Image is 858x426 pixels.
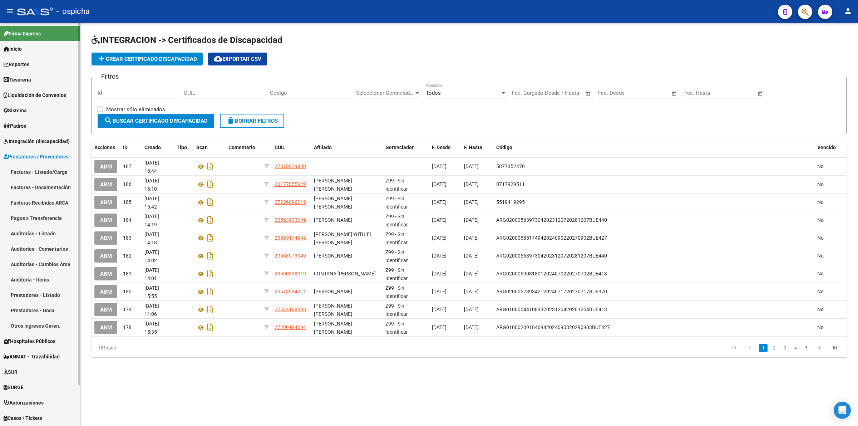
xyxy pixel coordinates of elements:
span: [DATE] [464,235,479,241]
span: Borrar Filtros [226,118,278,124]
input: Fecha fin [720,90,754,96]
span: No [817,163,824,169]
span: [DATE] 14:02 [144,249,159,263]
span: Z99 - Sin Identificar [385,267,408,281]
mat-icon: add [97,54,106,63]
span: [DATE] 15:42 [144,196,159,210]
span: - ospicha [56,4,90,19]
span: 27209184694 [275,324,306,330]
datatable-header-cell: Comentario [226,140,261,155]
span: 27544108935 [275,307,306,312]
span: ABM [100,181,112,188]
span: INTEGRACION -> Certificados de Discapacidad [92,35,282,45]
span: Z99 - Sin Identificar [385,249,408,263]
span: Afiliado [314,145,332,150]
span: SUR [4,368,18,376]
span: [DATE] [432,307,447,312]
button: ABM [94,178,118,191]
span: Integración (discapacidad) [4,137,70,145]
span: Exportar CSV [214,56,261,62]
button: ABM [94,285,118,298]
button: ABM [94,196,118,209]
span: [DATE] 16:10 [144,178,159,192]
button: Exportar CSV [208,53,267,65]
span: [DATE] [432,217,447,223]
button: ABM [94,231,118,245]
span: No [817,181,824,187]
span: 187 [123,163,132,169]
button: ABM [94,160,118,173]
span: [DATE] [432,271,447,276]
button: ABM [94,321,118,334]
span: No [817,289,824,294]
span: [PERSON_NAME] [PERSON_NAME] [314,196,352,210]
a: go to last page [828,344,842,352]
span: [DATE] 11:06 [144,303,159,317]
span: Padrón [4,122,26,130]
button: Buscar Certificado Discapacidad [98,114,214,128]
span: [DATE] [432,289,447,294]
span: [DATE] [464,199,479,205]
button: Crear Certificado Discapacidad [92,53,203,65]
button: Open calendar [756,89,765,98]
span: 179 [123,307,132,312]
span: [DATE] [432,253,447,259]
span: Acciones [94,145,115,150]
div: Open Intercom Messenger [834,402,851,419]
span: ARG01000544108932023120420261204BUE413 [496,307,607,312]
span: 178 [123,324,132,330]
span: Gerenciador [385,145,414,150]
button: ABM [94,267,118,280]
span: [DATE] 15:35 [144,321,159,335]
span: ABM [100,324,112,331]
span: 182 [123,253,132,259]
span: [PERSON_NAME] [PERSON_NAME] [314,178,352,192]
mat-icon: person [844,7,852,15]
input: Fecha inicio [512,90,541,96]
datatable-header-cell: Scan [193,140,226,155]
datatable-header-cell: F. Desde [429,140,461,155]
datatable-header-cell: Acciones [92,140,120,155]
span: 20585174948 [275,235,306,241]
span: Mostrar sólo eliminados [106,105,165,114]
span: [DATE] 14:01 [144,267,159,281]
mat-icon: cloud_download [214,54,222,63]
span: ARG02000585174942024090220270902BUE427 [496,235,607,241]
a: 4 [791,344,800,352]
span: Z99 - Sin Identificar [385,196,408,210]
span: [DATE] [464,289,479,294]
span: [DATE] [464,217,479,223]
span: Z99 - Sin Identificar [385,321,408,335]
i: Descargar documento [206,214,215,226]
span: 20177855929 [275,181,306,187]
span: Firma Express [4,30,41,38]
button: Open calendar [584,89,592,98]
span: Reportes [4,60,29,68]
button: ABM [94,249,118,263]
a: go to next page [813,344,826,352]
span: SURGE [4,383,24,391]
span: No [817,253,824,259]
span: 5519419295 [496,199,525,205]
input: Fecha fin [547,90,582,96]
span: Inicio [4,45,22,53]
button: ABM [94,214,118,227]
li: page 1 [758,342,769,354]
span: ABM [100,217,112,224]
span: [PERSON_NAME] YUTHIEL [PERSON_NAME] [314,231,373,245]
datatable-header-cell: Vencido [814,140,847,155]
button: ABM [94,303,118,316]
datatable-header-cell: Tipo [174,140,193,155]
span: Buscar Certificado Discapacidad [104,118,208,124]
span: [PERSON_NAME] [314,217,352,223]
a: 2 [770,344,778,352]
span: ARG02000590318012024070220270702BUE413 [496,271,607,276]
span: 23590318019 [275,271,306,276]
span: 185 [123,199,132,205]
a: go to first page [728,344,741,352]
i: Descargar documento [206,196,215,208]
li: page 2 [769,342,779,354]
button: Open calendar [670,89,679,98]
mat-icon: delete [226,116,235,125]
span: No [817,199,824,205]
